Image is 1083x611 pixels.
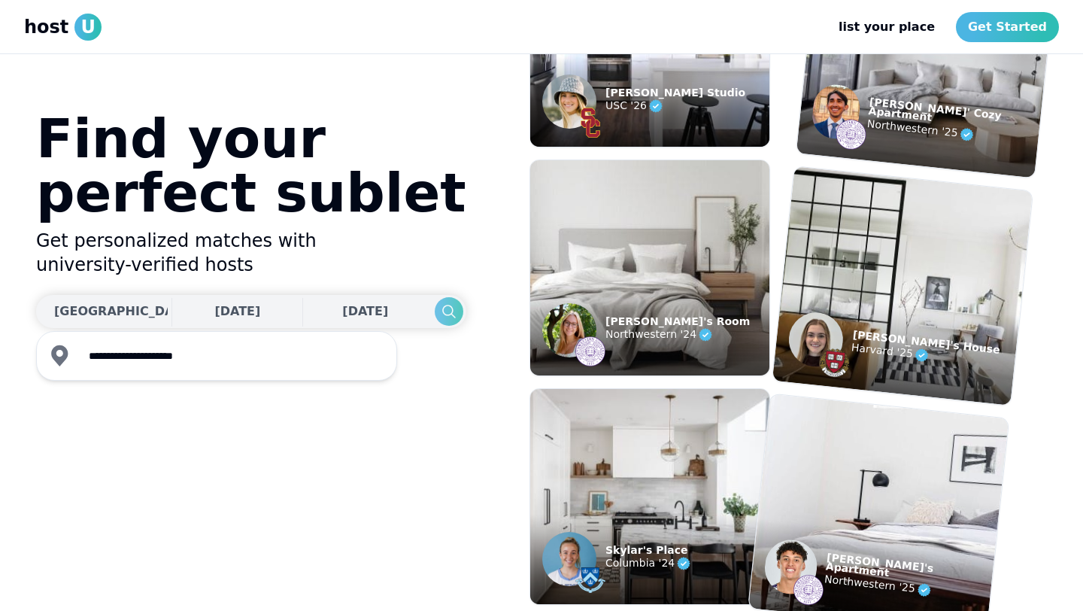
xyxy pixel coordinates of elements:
[605,88,745,97] p: [PERSON_NAME] Studio
[214,304,260,318] span: [DATE]
[542,74,596,129] img: example listing host
[24,15,68,39] span: host
[810,82,862,141] img: example listing host
[605,555,693,573] p: Columbia '24
[24,14,102,41] a: hostU
[575,108,605,138] img: example listing host
[827,12,1059,42] nav: Main
[36,229,466,277] h2: Get personalized matches with university-verified hosts
[763,537,820,597] img: example listing host
[575,565,605,595] img: example listing host
[868,97,1040,133] p: [PERSON_NAME]' Cozy Apartment
[818,346,851,379] img: example listing host
[605,326,750,344] p: Northwestern '24
[54,302,344,321] div: [GEOGRAPHIC_DATA], [GEOGRAPHIC_DATA]
[36,295,466,328] div: Dates trigger
[542,532,596,586] img: example listing host
[605,317,750,326] p: [PERSON_NAME]'s Room
[435,297,463,326] button: Search
[542,303,596,357] img: example listing host
[956,12,1059,42] a: Get Started
[786,310,845,369] img: example listing host
[605,546,693,555] p: Skylar's Place
[74,14,102,41] span: U
[530,160,769,375] img: example listing
[827,12,947,42] a: list your place
[605,97,745,115] p: USC '26
[866,115,1039,151] p: Northwestern '25
[852,330,1000,354] p: [PERSON_NAME]'s House
[792,573,825,606] img: example listing host
[824,570,991,606] p: Northwestern '25
[575,336,605,366] img: example listing host
[530,389,769,604] img: example listing
[36,295,168,328] button: [GEOGRAPHIC_DATA], [GEOGRAPHIC_DATA]
[826,552,994,588] p: [PERSON_NAME]'s Apartment
[834,118,867,151] img: example listing host
[851,339,1000,372] p: Harvard '25
[772,166,1033,406] img: example listing
[342,304,388,318] span: [DATE]
[36,111,466,220] h1: Find your perfect sublet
